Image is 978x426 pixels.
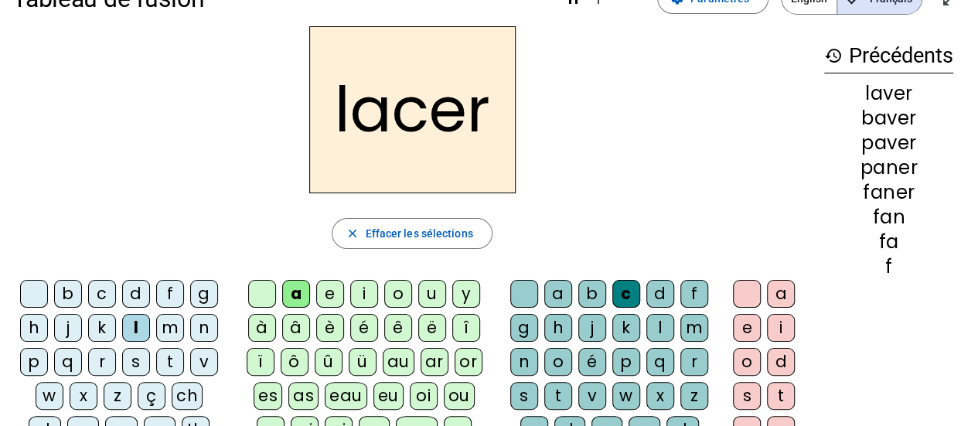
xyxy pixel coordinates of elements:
[122,280,150,308] div: d
[138,382,165,410] div: ç
[384,280,412,308] div: o
[824,84,953,103] div: laver
[767,314,795,342] div: i
[20,314,48,342] div: h
[247,348,274,376] div: ï
[544,280,572,308] div: a
[824,233,953,251] div: fa
[646,314,674,342] div: l
[315,348,342,376] div: û
[104,382,131,410] div: z
[54,348,82,376] div: q
[733,382,761,410] div: s
[156,314,184,342] div: m
[680,280,708,308] div: f
[612,280,640,308] div: c
[383,348,414,376] div: au
[510,382,538,410] div: s
[824,109,953,128] div: baver
[680,314,708,342] div: m
[544,314,572,342] div: h
[418,280,446,308] div: u
[578,382,606,410] div: v
[680,348,708,376] div: r
[36,382,63,410] div: w
[410,382,438,410] div: oi
[88,348,116,376] div: r
[350,314,378,342] div: é
[309,26,516,193] h2: lacer
[373,382,404,410] div: eu
[680,382,708,410] div: z
[345,227,359,240] mat-icon: close
[384,314,412,342] div: ê
[20,348,48,376] div: p
[350,280,378,308] div: i
[332,218,492,249] button: Effacer les sélections
[254,382,282,410] div: es
[612,348,640,376] div: p
[767,280,795,308] div: a
[824,208,953,227] div: fan
[156,348,184,376] div: t
[190,314,218,342] div: n
[646,280,674,308] div: d
[349,348,377,376] div: ü
[612,382,640,410] div: w
[122,348,150,376] div: s
[421,348,448,376] div: ar
[70,382,97,410] div: x
[190,280,218,308] div: g
[452,280,480,308] div: y
[288,382,319,410] div: as
[54,314,82,342] div: j
[824,183,953,202] div: faner
[365,224,472,243] span: Effacer les sélections
[88,314,116,342] div: k
[510,348,538,376] div: n
[248,314,276,342] div: à
[88,280,116,308] div: c
[767,348,795,376] div: d
[282,280,310,308] div: a
[578,280,606,308] div: b
[733,314,761,342] div: e
[281,348,308,376] div: ô
[316,314,344,342] div: è
[733,348,761,376] div: o
[54,280,82,308] div: b
[156,280,184,308] div: f
[122,314,150,342] div: l
[646,382,674,410] div: x
[444,382,475,410] div: ou
[824,39,953,73] h3: Précédents
[172,382,203,410] div: ch
[190,348,218,376] div: v
[455,348,482,376] div: or
[646,348,674,376] div: q
[824,257,953,276] div: f
[544,348,572,376] div: o
[612,314,640,342] div: k
[452,314,480,342] div: î
[824,134,953,152] div: paver
[282,314,310,342] div: â
[544,382,572,410] div: t
[824,158,953,177] div: paner
[418,314,446,342] div: ë
[578,348,606,376] div: é
[767,382,795,410] div: t
[316,280,344,308] div: e
[578,314,606,342] div: j
[325,382,367,410] div: eau
[824,46,843,65] mat-icon: history
[510,314,538,342] div: g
